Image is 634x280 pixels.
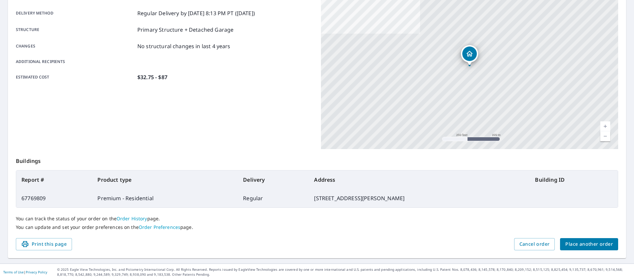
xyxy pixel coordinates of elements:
th: Report # [16,171,92,189]
td: Regular [238,189,309,207]
p: No structural changes in last 4 years [137,42,230,50]
p: Changes [16,42,135,50]
p: You can track the status of your order on the page. [16,216,618,222]
a: Terms of Use [3,270,24,274]
td: [STREET_ADDRESS][PERSON_NAME] [309,189,530,207]
a: Order History [117,215,147,222]
button: Cancel order [514,238,555,250]
button: Place another order [560,238,618,250]
p: $32.75 - $87 [137,73,167,81]
p: You can update and set your order preferences on the page. [16,224,618,230]
span: Print this page [21,240,67,248]
a: Current Level 17, Zoom In [600,121,610,131]
th: Address [309,171,530,189]
p: | [3,270,47,274]
div: Dropped pin, building 1, Residential property, 2304 Ross Ave Waco, TX 76706 [461,45,478,66]
a: Current Level 17, Zoom Out [600,131,610,141]
a: Privacy Policy [26,270,47,274]
th: Delivery [238,171,309,189]
th: Product type [92,171,238,189]
th: Building ID [530,171,618,189]
p: Estimated cost [16,73,135,81]
td: 67769809 [16,189,92,207]
p: Delivery method [16,9,135,17]
button: Print this page [16,238,72,250]
p: © 2025 Eagle View Technologies, Inc. and Pictometry International Corp. All Rights Reserved. Repo... [57,267,631,277]
a: Order Preferences [139,224,180,230]
p: Structure [16,26,135,34]
span: Cancel order [519,240,550,248]
span: Place another order [565,240,613,248]
p: Primary Structure + Detached Garage [137,26,233,34]
p: Buildings [16,149,618,170]
p: Regular Delivery by [DATE] 8:13 PM PT ([DATE]) [137,9,255,17]
td: Premium - Residential [92,189,238,207]
p: Additional recipients [16,59,135,65]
